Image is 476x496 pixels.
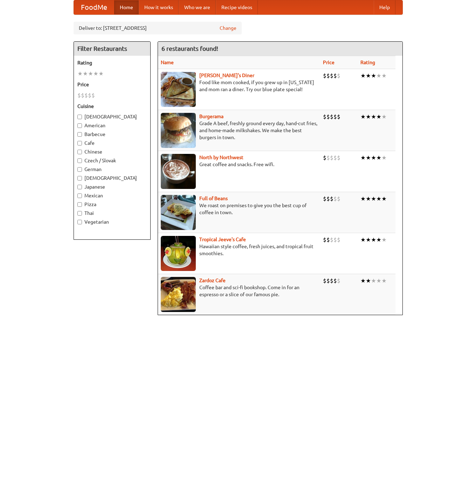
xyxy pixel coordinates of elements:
[77,81,147,88] h5: Price
[371,236,376,244] li: ★
[376,154,381,162] li: ★
[330,72,333,80] li: $
[161,195,196,230] img: beans.jpg
[77,103,147,110] h5: Cuisine
[199,155,243,160] a: North by Northwest
[199,196,228,201] a: Full of Beans
[333,72,337,80] li: $
[161,277,196,312] img: zardoz.jpg
[77,201,147,208] label: Pizza
[77,202,82,207] input: Pizza
[381,72,387,80] li: ★
[77,220,82,224] input: Vegetarian
[161,113,196,148] img: burgerama.jpg
[77,132,82,137] input: Barbecue
[371,195,376,203] li: ★
[161,45,218,52] ng-pluralize: 6 restaurants found!
[139,0,179,14] a: How it works
[77,167,82,172] input: German
[77,158,82,163] input: Czech / Slovak
[83,70,88,77] li: ★
[199,237,246,242] a: Tropical Jeeve's Cafe
[161,284,317,298] p: Coffee bar and sci-fi bookshop. Come in for an espresso or a slice of our famous pie.
[199,278,226,283] a: Zardoz Cafe
[199,114,223,119] a: Burgerama
[326,154,330,162] li: $
[161,161,317,168] p: Great coffee and snacks. Free wifi.
[337,154,340,162] li: $
[77,193,82,198] input: Mexican
[337,195,340,203] li: $
[381,195,387,203] li: ★
[323,72,326,80] li: $
[337,72,340,80] li: $
[371,72,376,80] li: ★
[77,140,147,147] label: Cafe
[330,195,333,203] li: $
[381,236,387,244] li: ★
[77,176,82,181] input: [DEMOGRAPHIC_DATA]
[371,277,376,285] li: ★
[326,72,330,80] li: $
[77,91,81,99] li: $
[330,277,333,285] li: $
[333,236,337,244] li: $
[376,277,381,285] li: ★
[88,70,93,77] li: ★
[376,113,381,121] li: ★
[333,195,337,203] li: $
[88,91,91,99] li: $
[366,72,371,80] li: ★
[93,70,98,77] li: ★
[323,154,326,162] li: $
[91,91,95,99] li: $
[323,195,326,203] li: $
[161,202,317,216] p: We roast on premises to give you the best cup of coffee in town.
[77,148,147,155] label: Chinese
[333,154,337,162] li: $
[326,236,330,244] li: $
[360,236,366,244] li: ★
[77,123,82,128] input: American
[216,0,258,14] a: Recipe videos
[179,0,216,14] a: Who we are
[77,175,147,182] label: [DEMOGRAPHIC_DATA]
[360,60,375,65] a: Rating
[326,277,330,285] li: $
[77,157,147,164] label: Czech / Slovak
[81,91,84,99] li: $
[77,211,82,216] input: Thai
[326,113,330,121] li: $
[366,277,371,285] li: ★
[326,195,330,203] li: $
[376,236,381,244] li: ★
[77,141,82,145] input: Cafe
[330,154,333,162] li: $
[77,210,147,217] label: Thai
[323,60,334,65] a: Price
[360,113,366,121] li: ★
[337,236,340,244] li: $
[366,236,371,244] li: ★
[333,113,337,121] li: $
[161,236,196,271] img: jeeves.jpg
[360,277,366,285] li: ★
[323,113,326,121] li: $
[199,73,254,78] a: [PERSON_NAME]'s Diner
[74,42,150,56] h4: Filter Restaurants
[161,60,174,65] a: Name
[330,236,333,244] li: $
[330,113,333,121] li: $
[360,195,366,203] li: ★
[77,115,82,119] input: [DEMOGRAPHIC_DATA]
[74,22,242,34] div: Deliver to: [STREET_ADDRESS]
[77,185,82,189] input: Japanese
[77,192,147,199] label: Mexican
[366,113,371,121] li: ★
